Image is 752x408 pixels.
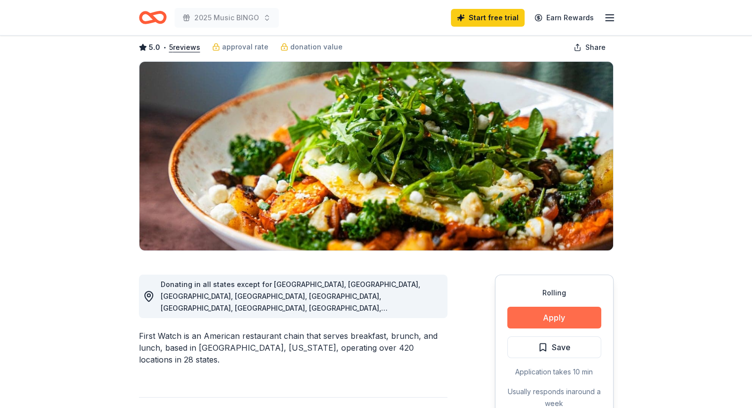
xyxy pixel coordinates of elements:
[585,41,606,53] span: Share
[149,41,160,53] span: 5.0
[139,62,613,250] img: Image for First Watch
[552,341,571,354] span: Save
[507,336,601,358] button: Save
[280,41,343,53] a: donation value
[175,8,279,28] button: 2025 Music BINGO
[507,307,601,328] button: Apply
[507,287,601,299] div: Rolling
[163,43,166,51] span: •
[290,41,343,53] span: donation value
[529,9,600,27] a: Earn Rewards
[169,41,200,53] button: 5reviews
[139,330,447,366] div: First Watch is an American restaurant chain that serves breakfast, brunch, and lunch, based in [G...
[507,366,601,378] div: Application takes 10 min
[451,9,525,27] a: Start free trial
[194,12,259,24] span: 2025 Music BINGO
[139,6,167,29] a: Home
[222,41,268,53] span: approval rate
[161,280,420,371] span: Donating in all states except for [GEOGRAPHIC_DATA], [GEOGRAPHIC_DATA], [GEOGRAPHIC_DATA], [GEOGR...
[566,38,614,57] button: Share
[212,41,268,53] a: approval rate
